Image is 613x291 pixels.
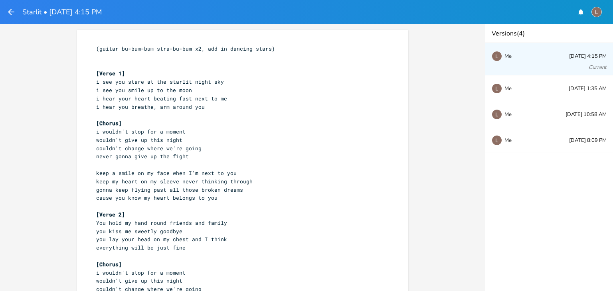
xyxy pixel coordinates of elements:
[96,261,122,268] span: [Chorus]
[96,178,253,185] span: keep my heart on my sleeve never thinking through
[96,277,182,284] span: wouldn't give up this night
[504,86,512,91] span: Me
[492,51,502,61] img: Ellebug
[96,153,189,160] span: never gonna give up the fight
[96,244,186,251] span: everything will be just fine
[591,7,602,17] img: Ellebug
[492,135,502,145] img: Ellebug
[22,8,102,16] h1: Starlit • [DATE] 4:15 PM
[96,211,125,218] span: [Verse 2]
[96,70,125,77] span: [Verse 1]
[96,120,122,127] span: [Chorus]
[96,95,227,102] span: i hear your heart beating fast next to me
[485,24,613,43] div: Versions (4)
[504,112,512,117] span: Me
[589,65,607,70] div: Current
[96,145,202,152] span: couldn't change where we're going
[96,103,205,110] span: i hear you breathe, arm around you
[96,228,182,235] span: you kiss me sweetly goodbye
[96,194,218,201] span: cause you know my heart belongs to you
[566,112,607,117] span: [DATE] 10:58 AM
[96,87,192,94] span: i see you smile up to the moon
[569,54,607,59] span: [DATE] 4:15 PM
[569,138,607,143] span: [DATE] 8:09 PM
[504,138,512,143] span: Me
[96,45,275,52] span: (guitar bu-bum-bum stra-bu-bum x2, add in dancing stars)
[492,109,502,120] img: Ellebug
[96,169,237,177] span: keep a smile on my face when I'm next to you
[96,219,227,226] span: You hold my hand round friends and family
[96,78,224,85] span: i see you stare at the starlit night sky
[492,83,502,94] img: Ellebug
[96,236,227,243] span: you lay your head on my chest and I think
[96,269,186,276] span: i wouldn't stop for a moment
[96,136,182,144] span: wouldn't give up this night
[96,186,243,193] span: gonna keep flying past all those broken dreams
[569,86,607,91] span: [DATE] 1:35 AM
[96,128,186,135] span: i wouldn't stop for a moment
[504,53,512,59] span: Me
